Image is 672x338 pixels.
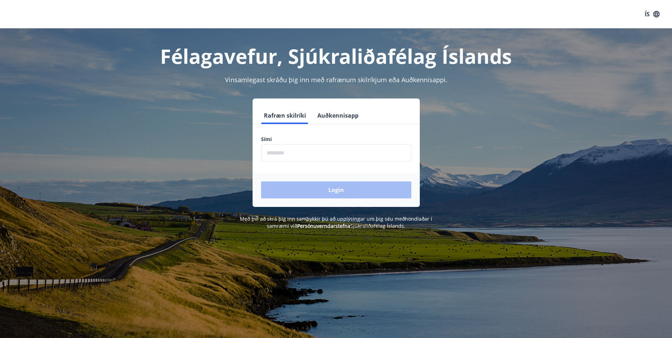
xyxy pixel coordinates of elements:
button: Auðkennisapp [315,107,361,124]
label: Sími [261,136,411,143]
button: ÍS [641,8,663,21]
span: Vinsamlegast skráðu þig inn með rafrænum skilríkjum eða Auðkennisappi. [225,75,447,84]
button: Rafræn skilríki [261,107,309,124]
h1: Félagavefur, Sjúkraliðafélag Íslands [90,43,583,69]
a: Persónuverndarstefna [297,222,350,229]
span: Með því að skrá þig inn samþykkir þú að upplýsingar um þig séu meðhöndlaðar í samræmi við Sjúkral... [240,215,432,229]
